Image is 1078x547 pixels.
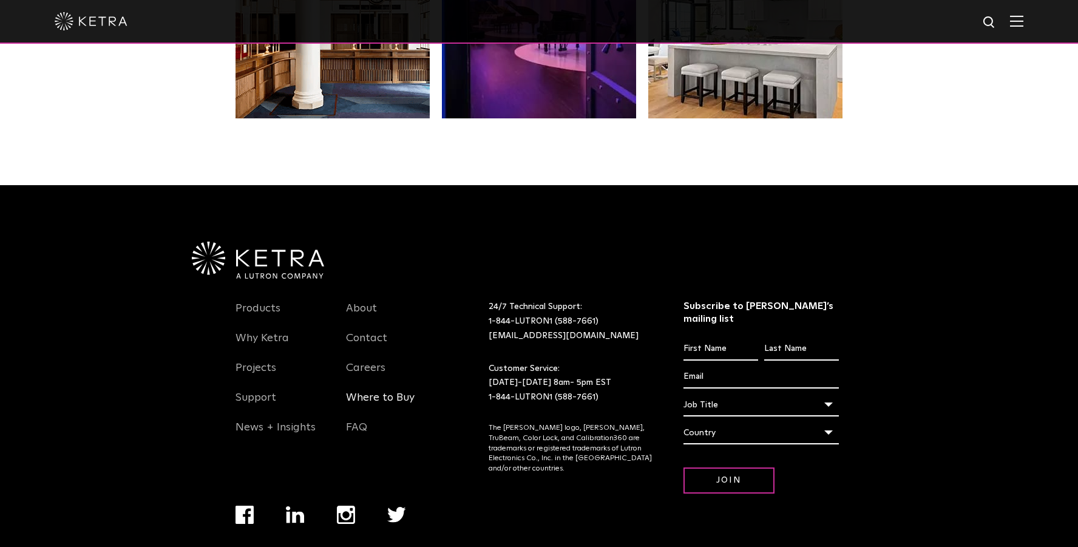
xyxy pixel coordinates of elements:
a: Support [236,391,276,419]
input: Last Name [764,338,839,361]
p: The [PERSON_NAME] logo, [PERSON_NAME], TruBeam, Color Lock, and Calibration360 are trademarks or ... [489,423,653,474]
div: Navigation Menu [346,300,438,449]
img: search icon [982,15,997,30]
img: Ketra-aLutronCo_White_RGB [192,242,324,279]
div: Navigation Menu [236,300,328,449]
input: Join [683,467,775,494]
img: Hamburger%20Nav.svg [1010,15,1023,27]
a: About [346,302,377,330]
img: linkedin [286,506,305,523]
p: Customer Service: [DATE]-[DATE] 8am- 5pm EST [489,362,653,405]
img: instagram [337,506,355,524]
a: Contact [346,331,387,359]
img: ketra-logo-2019-white [55,12,127,30]
a: Why Ketra [236,331,289,359]
a: Careers [346,361,385,389]
input: Email [683,365,839,389]
a: Where to Buy [346,391,415,419]
h3: Subscribe to [PERSON_NAME]’s mailing list [683,300,839,325]
a: Projects [236,361,276,389]
a: Products [236,302,280,330]
p: 24/7 Technical Support: [489,300,653,343]
a: [EMAIL_ADDRESS][DOMAIN_NAME] [489,331,639,340]
input: First Name [683,338,758,361]
a: News + Insights [236,421,316,449]
a: 1-844-LUTRON1 (588-7661) [489,393,598,401]
div: Country [683,421,839,444]
a: 1-844-LUTRON1 (588-7661) [489,317,598,325]
a: FAQ [346,421,367,449]
img: facebook [236,506,254,524]
img: twitter [387,507,406,523]
div: Job Title [683,393,839,416]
